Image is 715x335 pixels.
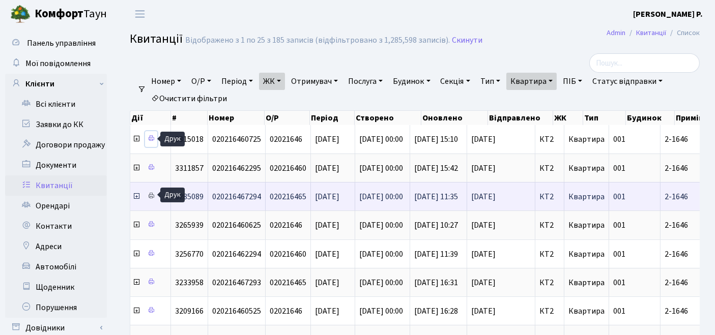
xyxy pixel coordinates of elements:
[568,163,605,174] span: Квартира
[187,73,215,90] a: О/Р
[539,307,560,315] span: КТ2
[437,73,474,90] a: Секція
[10,4,31,24] img: logo.png
[25,58,91,69] span: Мої повідомлення
[315,163,339,174] span: [DATE]
[5,135,107,155] a: Договори продажу
[633,9,703,20] b: [PERSON_NAME] Р.
[212,163,261,174] span: 020216462295
[315,191,339,202] span: [DATE]
[35,6,83,22] b: Комфорт
[539,164,560,172] span: КТ2
[175,134,204,145] span: 3315018
[175,163,204,174] span: 3311857
[389,73,434,90] a: Будинок
[287,73,342,90] a: Отримувач
[613,134,625,145] span: 001
[175,220,204,231] span: 3265939
[5,277,107,297] a: Щоденник
[185,36,450,45] div: Відображено з 1 по 25 з 185 записів (відфільтровано з 1,285,598 записів).
[5,196,107,216] a: Орендарі
[359,306,403,317] span: [DATE] 00:00
[5,175,107,196] a: Квитанції
[471,221,531,229] span: [DATE]
[476,73,504,90] a: Тип
[471,250,531,258] span: [DATE]
[5,216,107,236] a: Контакти
[359,249,403,260] span: [DATE] 00:00
[175,306,204,317] span: 3209166
[633,8,703,20] a: [PERSON_NAME] Р.
[315,277,339,288] span: [DATE]
[270,134,302,145] span: 02021646
[315,306,339,317] span: [DATE]
[212,249,261,260] span: 020216462294
[160,132,185,146] div: Друк
[127,6,153,22] button: Переключити навігацію
[471,164,531,172] span: [DATE]
[270,249,306,260] span: 020216460
[5,33,107,53] a: Панель управління
[130,111,171,125] th: Дії
[414,220,458,231] span: [DATE] 10:27
[5,53,107,74] a: Мої повідомлення
[613,163,625,174] span: 001
[568,191,605,202] span: Квартира
[613,191,625,202] span: 001
[607,27,625,38] a: Admin
[539,221,560,229] span: КТ2
[588,73,667,90] a: Статус відправки
[568,277,605,288] span: Квартира
[5,257,107,277] a: Автомобілі
[568,134,605,145] span: Квартира
[414,163,458,174] span: [DATE] 15:42
[5,236,107,257] a: Адреси
[471,307,531,315] span: [DATE]
[414,134,458,145] span: [DATE] 15:10
[359,191,403,202] span: [DATE] 00:00
[5,114,107,135] a: Заявки до КК
[160,188,185,202] div: Друк
[359,163,403,174] span: [DATE] 00:00
[414,277,458,288] span: [DATE] 16:31
[310,111,355,125] th: Період
[212,134,261,145] span: 020216460725
[471,279,531,287] span: [DATE]
[613,277,625,288] span: 001
[488,111,553,125] th: Відправлено
[359,277,403,288] span: [DATE] 00:00
[265,111,309,125] th: О/Р
[212,277,261,288] span: 020216467293
[414,249,458,260] span: [DATE] 11:39
[414,306,458,317] span: [DATE] 16:28
[270,306,302,317] span: 02021646
[147,73,185,90] a: Номер
[217,73,257,90] a: Період
[568,249,605,260] span: Квартира
[553,111,584,125] th: ЖК
[613,249,625,260] span: 001
[539,250,560,258] span: КТ2
[591,22,715,44] nav: breadcrumb
[539,135,560,143] span: КТ2
[539,279,560,287] span: КТ2
[5,74,107,94] a: Клієнти
[5,94,107,114] a: Всі клієнти
[613,306,625,317] span: 001
[568,306,605,317] span: Квартира
[270,163,306,174] span: 020216460
[27,38,96,49] span: Панель управління
[5,155,107,175] a: Документи
[636,27,666,38] a: Квитанції
[355,111,421,125] th: Створено
[559,73,586,90] a: ПІБ
[568,220,605,231] span: Квартира
[208,111,265,125] th: Номер
[506,73,557,90] a: Квартира
[35,6,107,23] span: Таун
[171,111,208,125] th: #
[414,191,458,202] span: [DATE] 11:35
[270,277,306,288] span: 020216465
[270,220,302,231] span: 02021646
[212,191,261,202] span: 020216467294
